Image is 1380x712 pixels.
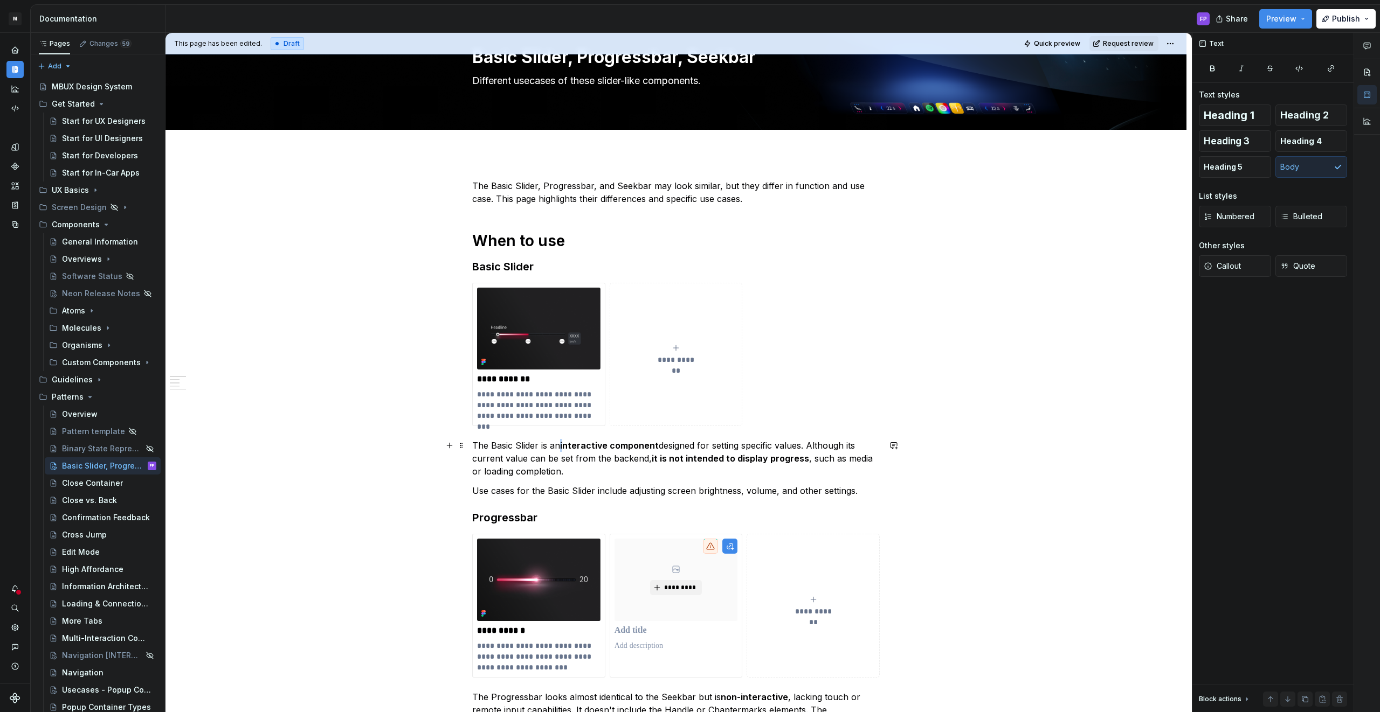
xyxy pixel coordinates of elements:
[1103,39,1154,48] span: Request review
[62,616,102,626] div: More Tabs
[34,95,161,113] div: Get Started
[34,199,161,216] div: Screen Design
[45,113,161,130] a: Start for UX Designers
[472,259,880,274] h3: Basic Slider
[6,80,24,97] a: Analytics
[45,285,161,302] a: Neon Release Notes
[52,374,93,385] div: Guidelines
[1020,36,1085,51] button: Quick preview
[6,599,24,617] button: Search ⌘K
[45,268,161,285] a: Software Status
[6,177,24,194] a: Assets
[1275,130,1348,152] button: Heading 4
[62,633,151,644] div: Multi-Interaction Components
[1280,136,1322,146] span: Heading 4
[62,409,98,420] div: Overview
[6,580,24,597] button: Notifications
[62,116,146,127] div: Start for UX Designers
[45,630,161,647] a: Multi-Interaction Components
[45,509,161,526] a: Confirmation Feedback
[1199,104,1271,126] button: Heading 1
[45,164,161,182] a: Start for In-Car Apps
[1332,13,1360,24] span: Publish
[477,288,601,369] img: c3de48b5-6437-4cae-8ad3-4d1d5c07c940.png
[62,443,142,454] div: Binary State Representations
[1199,89,1240,100] div: Text styles
[477,539,601,620] img: 6e16d81f-628f-4622-999d-9cc926aa9256.png
[45,250,161,268] a: Overviews
[1204,211,1254,222] span: Numbered
[62,271,122,282] div: Software Status
[62,323,101,333] div: Molecules
[62,133,143,144] div: Start for UI Designers
[1204,162,1243,172] span: Heading 5
[1204,110,1254,121] span: Heading 1
[1199,206,1271,227] button: Numbered
[52,392,84,402] div: Patterns
[6,138,24,156] a: Design tokens
[62,357,141,368] div: Custom Components
[39,39,70,48] div: Pages
[45,302,161,319] div: Atoms
[6,619,24,636] div: Settings
[1199,156,1271,178] button: Heading 5
[45,337,161,354] div: Organisms
[472,484,880,497] p: Use cases for the Basic Slider include adjusting screen brightness, volume, and other settings.
[6,61,24,78] div: Documentation
[62,426,125,437] div: Pattern template
[1199,130,1271,152] button: Heading 3
[45,147,161,164] a: Start for Developers
[1199,695,1241,703] div: Block actions
[62,167,140,178] div: Start for In-Car Apps
[652,453,809,464] strong: it is not intended to display progress
[470,44,878,70] textarea: Basic Slider, Progressbar, Seekbar
[34,388,161,406] div: Patterns
[52,99,95,109] div: Get Started
[62,236,138,247] div: General Information
[1280,110,1329,121] span: Heading 2
[89,39,132,48] div: Changes
[39,13,161,24] div: Documentation
[45,664,161,681] a: Navigation
[62,650,142,661] div: Navigation [INTERNAL]
[174,39,262,48] span: This page has been edited.
[120,39,132,48] span: 59
[1275,104,1348,126] button: Heading 2
[52,202,107,213] div: Screen Design
[45,595,161,612] a: Loading & Connection [GEOGRAPHIC_DATA]
[6,638,24,655] div: Contact support
[6,41,24,59] a: Home
[45,423,161,440] a: Pattern template
[6,100,24,117] div: Code automation
[45,647,161,664] a: Navigation [INTERNAL]
[1275,255,1348,277] button: Quote
[6,216,24,233] a: Data sources
[560,440,659,451] strong: interactive component
[62,598,151,609] div: Loading & Connection [GEOGRAPHIC_DATA]
[1316,9,1376,29] button: Publish
[62,340,102,351] div: Organisms
[6,158,24,175] div: Components
[45,474,161,492] a: Close Container
[45,130,161,147] a: Start for UI Designers
[1266,13,1296,24] span: Preview
[1259,9,1312,29] button: Preview
[62,667,103,678] div: Navigation
[1034,39,1080,48] span: Quick preview
[62,150,138,161] div: Start for Developers
[45,543,161,561] a: Edit Mode
[1204,136,1250,146] span: Heading 3
[45,440,161,457] a: Binary State Representations
[6,197,24,214] div: Storybook stories
[45,233,161,250] a: General Information
[52,219,100,230] div: Components
[62,288,140,299] div: Neon Release Notes
[1200,15,1207,23] div: FP
[1199,692,1251,707] div: Block actions
[45,492,161,509] a: Close vs. Back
